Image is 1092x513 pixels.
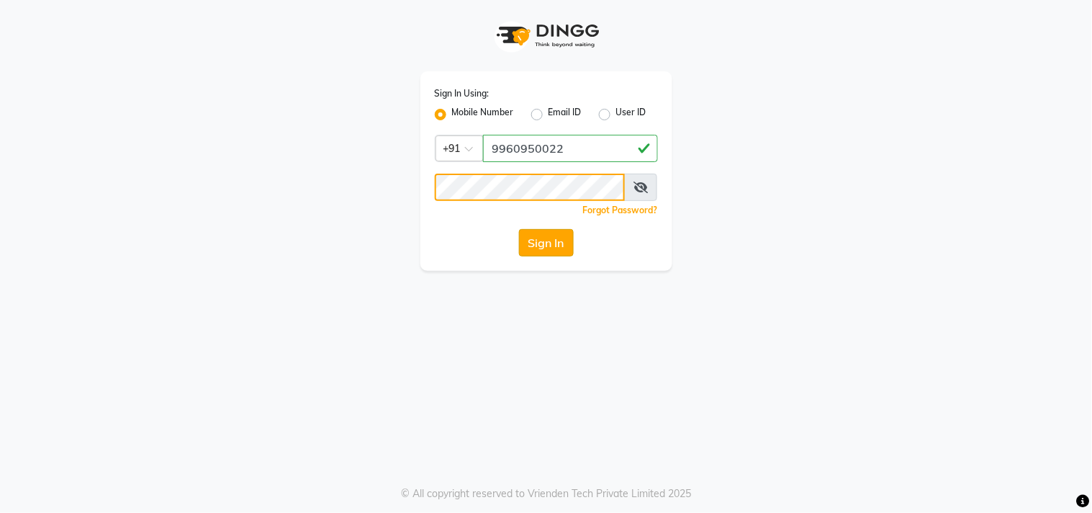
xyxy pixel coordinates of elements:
label: User ID [616,106,646,123]
label: Email ID [549,106,582,123]
label: Sign In Using: [435,87,489,100]
img: logo1.svg [489,14,604,57]
label: Mobile Number [452,106,514,123]
a: Forgot Password? [583,205,658,215]
input: Username [483,135,658,162]
button: Sign In [519,229,574,256]
input: Username [435,174,626,201]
